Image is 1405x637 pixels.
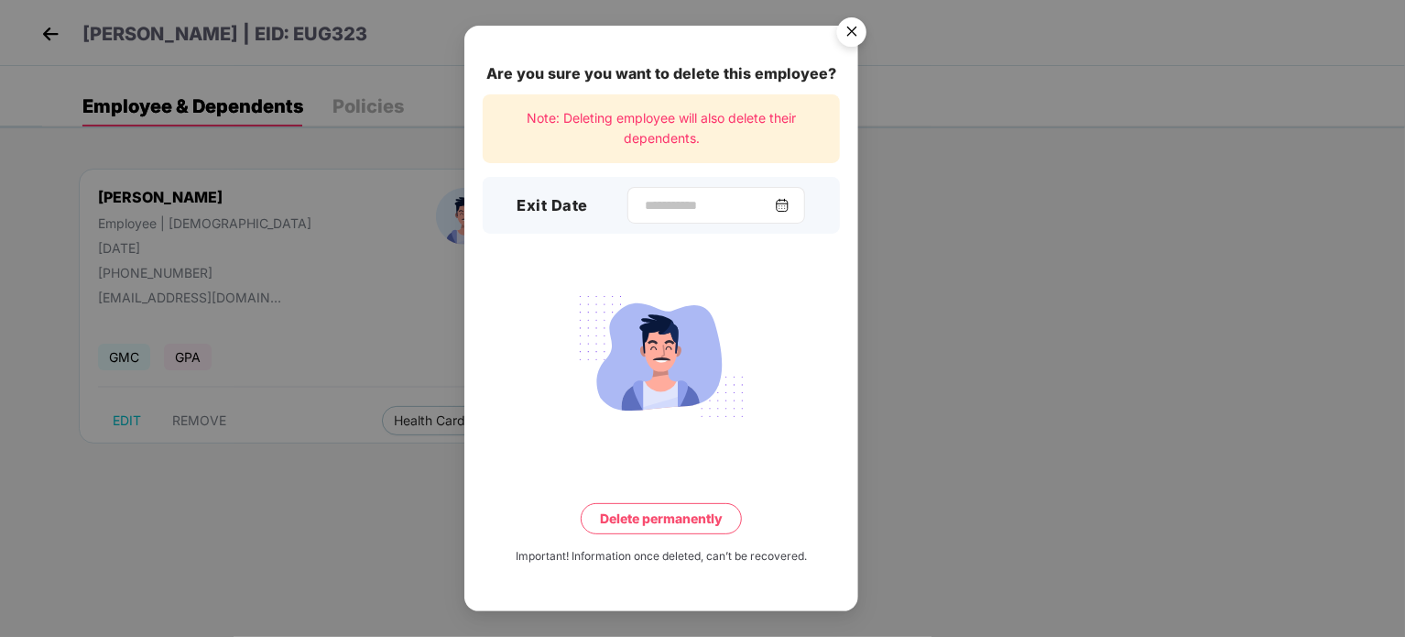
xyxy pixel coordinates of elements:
[826,9,877,60] img: svg+xml;base64,PHN2ZyB4bWxucz0iaHR0cDovL3d3dy53My5vcmcvMjAwMC9zdmciIHdpZHRoPSI1NiIgaGVpZ2h0PSI1Ni...
[775,198,790,213] img: svg+xml;base64,PHN2ZyBpZD0iQ2FsZW5kYXItMzJ4MzIiIHhtbG5zPSJodHRwOi8vd3d3LnczLm9yZy8yMDAwL3N2ZyIgd2...
[826,8,876,58] button: Close
[517,194,589,218] h3: Exit Date
[559,285,764,428] img: svg+xml;base64,PHN2ZyB4bWxucz0iaHR0cDovL3d3dy53My5vcmcvMjAwMC9zdmciIHdpZHRoPSIyMjQiIGhlaWdodD0iMT...
[581,503,742,534] button: Delete permanently
[483,94,840,163] div: Note: Deleting employee will also delete their dependents.
[483,62,840,85] div: Are you sure you want to delete this employee?
[516,548,807,566] div: Important! Information once deleted, can’t be recovered.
